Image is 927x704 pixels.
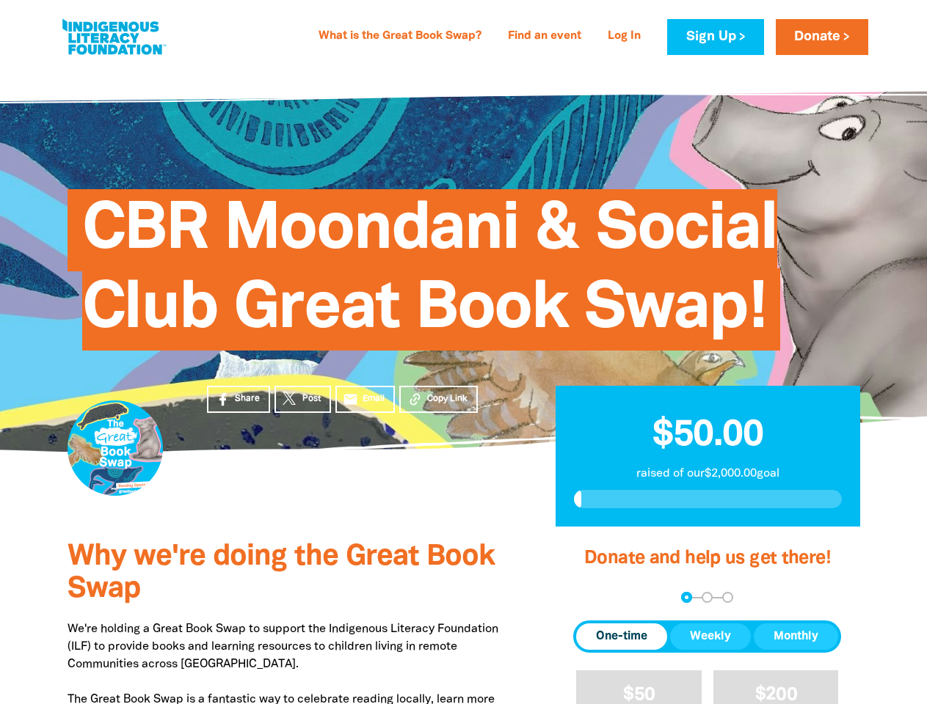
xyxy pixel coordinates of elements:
span: Weekly [690,628,731,645]
button: One-time [576,623,667,650]
a: Log In [599,25,650,48]
button: Navigate to step 1 of 3 to enter your donation amount [681,592,692,603]
span: $50 [623,686,655,703]
span: One-time [596,628,647,645]
i: email [343,392,358,407]
button: Monthly [754,623,838,650]
button: Weekly [670,623,751,650]
a: Sign Up [667,19,763,55]
a: Find an event [499,25,590,48]
a: What is the Great Book Swap? [310,25,490,48]
a: Post [275,386,331,413]
span: Share [235,392,260,406]
span: Copy Link [427,392,468,406]
span: CBR Moondani & Social Club Great Book Swap! [82,200,778,351]
button: Copy Link [399,386,478,413]
span: $50.00 [652,419,763,452]
button: Navigate to step 3 of 3 to enter your payment details [722,592,733,603]
span: Email [363,392,385,406]
p: raised of our $2,000.00 goal [574,465,842,483]
button: Navigate to step 2 of 3 to enter your details [702,592,713,603]
a: emailEmail [335,386,396,413]
a: Share [207,386,270,413]
span: Why we're doing the Great Book Swap [68,543,495,603]
span: Post [302,392,321,406]
span: Monthly [774,628,818,645]
span: $200 [755,686,797,703]
a: Donate [776,19,868,55]
div: Donation frequency [573,620,841,653]
span: Donate and help us get there! [584,550,831,567]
